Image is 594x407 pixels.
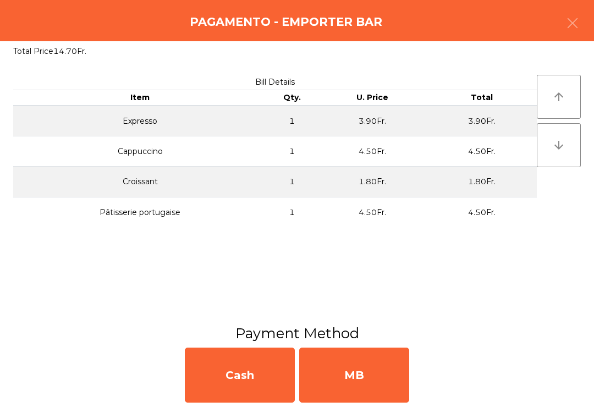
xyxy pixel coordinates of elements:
[552,90,565,103] i: arrow_upward
[8,323,586,343] h3: Payment Method
[267,106,317,136] td: 1
[13,197,267,227] td: Pâtisserie portugaise
[185,348,295,403] div: Cash
[427,167,537,197] td: 1.80Fr.
[267,90,317,106] th: Qty.
[13,90,267,106] th: Item
[267,136,317,167] td: 1
[317,136,427,167] td: 4.50Fr.
[537,75,581,119] button: arrow_upward
[537,123,581,167] button: arrow_downward
[427,197,537,227] td: 4.50Fr.
[53,46,86,56] span: 14.70Fr.
[317,167,427,197] td: 1.80Fr.
[267,167,317,197] td: 1
[317,197,427,227] td: 4.50Fr.
[13,136,267,167] td: Cappuccino
[299,348,409,403] div: MB
[13,167,267,197] td: Croissant
[13,46,53,56] span: Total Price
[13,106,267,136] td: Expresso
[552,139,565,152] i: arrow_downward
[267,197,317,227] td: 1
[255,77,295,87] span: Bill Details
[427,136,537,167] td: 4.50Fr.
[317,106,427,136] td: 3.90Fr.
[190,14,382,30] h4: Pagamento - emporter BAR
[317,90,427,106] th: U. Price
[427,106,537,136] td: 3.90Fr.
[427,90,537,106] th: Total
